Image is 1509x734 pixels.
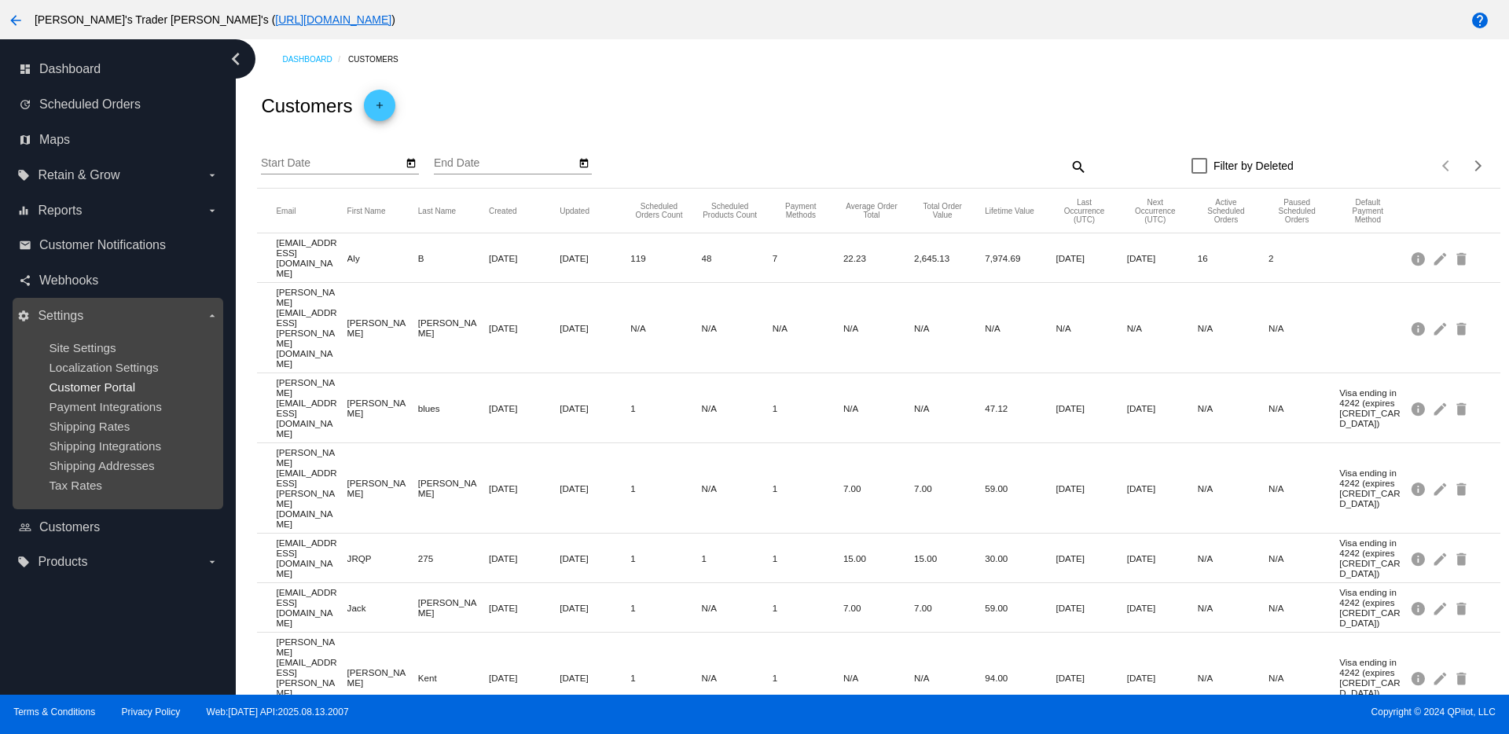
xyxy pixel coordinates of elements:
i: arrow_drop_down [206,169,218,182]
span: Customer Notifications [39,238,166,252]
a: people_outline Customers [19,515,218,540]
button: Previous page [1431,150,1463,182]
mat-cell: [PERSON_NAME] [347,314,418,342]
button: Change sorting for ActiveScheduledOrdersCount [1198,198,1254,224]
span: Payment Integrations [49,400,162,413]
mat-cell: 1 [630,399,701,417]
button: Change sorting for PausedScheduledOrdersCount [1269,198,1325,224]
i: local_offer [17,169,30,182]
mat-cell: 119 [630,249,701,267]
mat-cell: blues [418,399,489,417]
span: Customers [39,520,100,534]
mat-cell: [DATE] [489,319,560,337]
a: email Customer Notifications [19,233,218,258]
i: equalizer [17,204,30,217]
mat-cell: N/A [702,319,773,337]
mat-cell: [EMAIL_ADDRESS][DOMAIN_NAME] [276,583,347,632]
mat-icon: delete [1453,546,1472,571]
mat-icon: delete [1453,396,1472,420]
mat-cell: [EMAIL_ADDRESS][DOMAIN_NAME] [276,233,347,282]
mat-cell: [DATE] [489,479,560,497]
i: map [19,134,31,146]
button: Change sorting for LastScheduledOrderOccurrenceUtc [1056,198,1112,224]
mat-cell: 7.00 [914,479,985,497]
mat-cell: Visa ending in 4242 (expires [CREDIT_CARD_DATA]) [1339,653,1410,702]
mat-cell: [DATE] [560,549,630,567]
span: Shipping Integrations [49,439,161,453]
mat-cell: [DATE] [1127,249,1198,267]
mat-cell: N/A [843,399,914,417]
mat-cell: JRQP [347,549,418,567]
mat-cell: 275 [418,549,489,567]
button: Change sorting for PaymentMethodsCount [773,202,829,219]
mat-cell: N/A [1269,479,1339,497]
mat-cell: N/A [843,319,914,337]
span: Settings [38,309,83,323]
mat-cell: Kent [418,669,489,687]
mat-icon: arrow_back [6,11,25,30]
mat-cell: [DATE] [560,249,630,267]
mat-cell: [DATE] [560,669,630,687]
mat-icon: info [1410,316,1429,340]
a: Terms & Conditions [13,706,95,717]
span: Site Settings [49,341,116,354]
mat-icon: info [1410,396,1429,420]
a: Customers [348,47,412,72]
mat-cell: Visa ending in 4242 (expires [CREDIT_CARD_DATA]) [1339,464,1410,512]
span: Retain & Grow [38,168,119,182]
mat-cell: [PERSON_NAME][EMAIL_ADDRESS][DOMAIN_NAME] [276,373,347,442]
mat-cell: N/A [914,399,985,417]
i: update [19,98,31,111]
span: Scheduled Orders [39,97,141,112]
mat-icon: edit [1432,476,1451,501]
mat-icon: info [1410,476,1429,501]
button: Change sorting for ScheduledOrderLTV [985,206,1034,215]
mat-cell: [PERSON_NAME][EMAIL_ADDRESS][PERSON_NAME][DOMAIN_NAME] [276,443,347,533]
mat-cell: [DATE] [489,549,560,567]
mat-cell: N/A [1127,319,1198,337]
h2: Customers [261,95,352,117]
mat-cell: [DATE] [560,319,630,337]
button: Change sorting for DefaultPaymentMethod [1339,198,1396,224]
mat-icon: help [1470,11,1489,30]
mat-cell: N/A [1269,599,1339,617]
button: Open calendar [575,154,592,171]
mat-cell: N/A [1269,399,1339,417]
mat-cell: 7.00 [914,599,985,617]
span: Filter by Deleted [1213,156,1294,175]
mat-cell: 59.00 [985,599,1056,617]
span: Tax Rates [49,479,102,492]
mat-cell: [PERSON_NAME] [347,663,418,692]
mat-icon: edit [1432,246,1451,270]
mat-icon: delete [1453,476,1472,501]
mat-cell: N/A [914,669,985,687]
mat-cell: 7,974.69 [985,249,1056,267]
a: Shipping Addresses [49,459,154,472]
button: Change sorting for NextScheduledOrderOccurrenceUtc [1127,198,1184,224]
i: local_offer [17,556,30,568]
i: arrow_drop_down [206,204,218,217]
mat-cell: [DATE] [1056,479,1126,497]
input: Start Date [261,157,402,170]
mat-cell: [EMAIL_ADDRESS][DOMAIN_NAME] [276,534,347,582]
a: share Webhooks [19,268,218,293]
mat-cell: N/A [630,319,701,337]
button: Change sorting for AverageScheduledOrderTotal [843,202,900,219]
mat-cell: 22.23 [843,249,914,267]
span: Customer Portal [49,380,135,394]
a: Privacy Policy [122,706,181,717]
span: Localization Settings [49,361,158,374]
button: Next page [1463,150,1494,182]
mat-cell: 1 [630,549,701,567]
mat-cell: [DATE] [1056,599,1126,617]
button: Change sorting for FirstName [347,206,386,215]
mat-cell: [DATE] [1127,399,1198,417]
i: dashboard [19,63,31,75]
mat-cell: [PERSON_NAME] [347,394,418,422]
mat-cell: Visa ending in 4242 (expires [CREDIT_CARD_DATA]) [1339,534,1410,582]
mat-cell: [DATE] [1056,669,1126,687]
mat-cell: 15.00 [843,549,914,567]
i: chevron_left [223,46,248,72]
mat-cell: 2,645.13 [914,249,985,267]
